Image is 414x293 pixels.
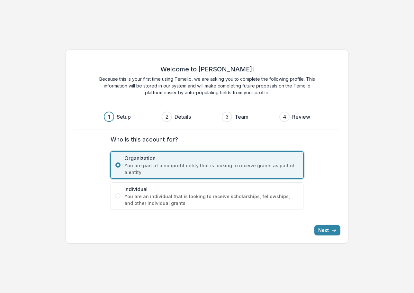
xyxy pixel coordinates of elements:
[283,113,286,121] div: 4
[166,113,168,121] div: 2
[175,113,191,121] h3: Details
[104,112,310,122] div: Progress
[124,162,299,176] span: You are part of a nonprofit entity that is looking to receive grants as part of a entity
[314,225,340,235] button: Next
[160,65,254,73] h2: Welcome to [PERSON_NAME]!
[117,113,131,121] h3: Setup
[94,76,319,96] p: Because this is your first time using Temelio, we are asking you to complete the following profil...
[108,113,110,121] div: 1
[292,113,310,121] h3: Review
[124,185,299,193] span: Individual
[124,193,299,206] span: You are an individual that is looking to receive scholarships, fellowships, and other individual ...
[124,154,299,162] span: Organization
[235,113,248,121] h3: Team
[226,113,229,121] div: 3
[111,135,300,144] label: Who is this account for?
